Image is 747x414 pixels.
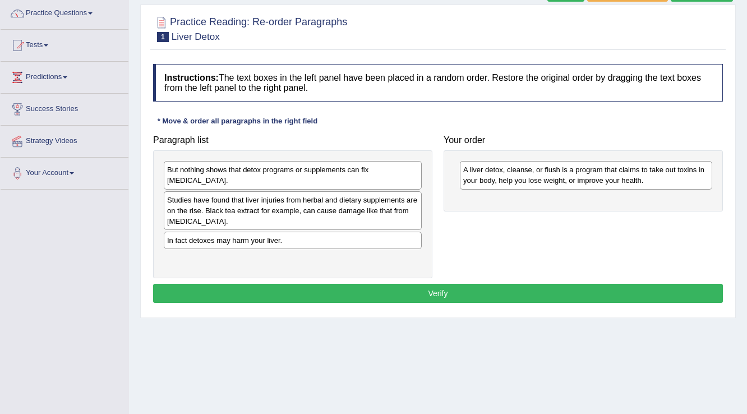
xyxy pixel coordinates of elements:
[153,284,723,303] button: Verify
[1,158,128,186] a: Your Account
[157,32,169,42] span: 1
[460,161,712,189] div: A liver detox, cleanse, or flush is a program that claims to take out toxins in your body, help y...
[164,232,422,249] div: In fact detoxes may harm your liver.
[1,94,128,122] a: Success Stories
[1,62,128,90] a: Predictions
[153,14,347,42] h2: Practice Reading: Re-order Paragraphs
[1,30,128,58] a: Tests
[153,135,432,145] h4: Paragraph list
[1,126,128,154] a: Strategy Videos
[153,116,322,126] div: * Move & order all paragraphs in the right field
[153,64,723,102] h4: The text boxes in the left panel have been placed in a random order. Restore the original order b...
[164,161,422,189] div: But nothing shows that detox programs or supplements can fix [MEDICAL_DATA].
[164,73,219,82] b: Instructions:
[172,31,220,42] small: Liver Detox
[444,135,723,145] h4: Your order
[164,191,422,230] div: Studies have found that liver injuries from herbal and dietary supplements are on the rise. Black...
